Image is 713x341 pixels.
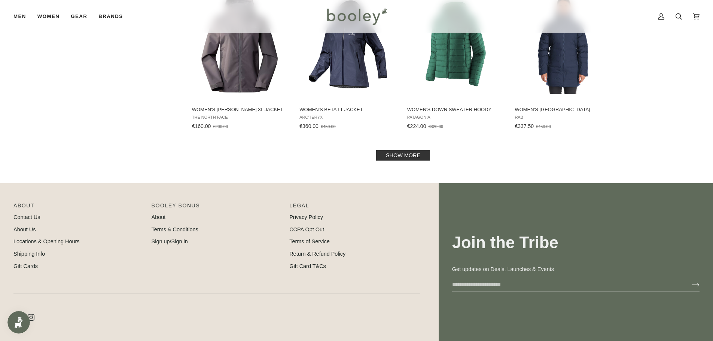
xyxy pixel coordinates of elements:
span: Patagonia [407,115,504,120]
span: €320.00 [428,124,443,129]
button: Join [680,279,700,291]
span: Women's Beta LT Jacket [299,106,396,113]
a: Terms of Service [289,238,330,244]
span: €160.00 [192,123,211,129]
span: €360.00 [299,123,319,129]
span: The North Face [192,115,289,120]
a: About Us [13,226,36,232]
p: Pipeline_Footer Sub [289,202,420,213]
span: €224.00 [407,123,426,129]
a: Gift Cards [13,263,38,269]
a: Return & Refund Policy [289,251,345,257]
div: Pagination [192,152,615,158]
span: Gear [71,13,87,20]
span: Arc'teryx [299,115,396,120]
span: Men [13,13,26,20]
a: Terms & Conditions [152,226,198,232]
p: Pipeline_Footer Main [13,202,144,213]
p: Booley Bonus [152,202,282,213]
h3: Join the Tribe [452,232,700,253]
span: Women's [PERSON_NAME] 3L Jacket [192,106,289,113]
input: your-email@example.com [452,278,680,292]
a: Sign up/Sign in [152,238,188,244]
span: €450.00 [536,124,551,129]
a: Privacy Policy [289,214,323,220]
a: Gift Card T&Cs [289,263,326,269]
a: Locations & Opening Hours [13,238,80,244]
a: Shipping Info [13,251,45,257]
p: Get updates on Deals, Launches & Events [452,265,700,274]
span: Women's Down Sweater Hoody [407,106,504,113]
span: €450.00 [321,124,336,129]
span: €337.50 [515,123,534,129]
span: €200.00 [213,124,228,129]
span: Rab [515,115,612,120]
span: Brands [98,13,123,20]
a: Show more [376,150,430,161]
span: Women [37,13,60,20]
a: Contact Us [13,214,40,220]
a: CCPA Opt Out [289,226,324,232]
a: About [152,214,166,220]
img: Booley [324,6,389,27]
span: Women's [GEOGRAPHIC_DATA] [515,106,612,113]
iframe: Button to open loyalty program pop-up [7,311,30,334]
